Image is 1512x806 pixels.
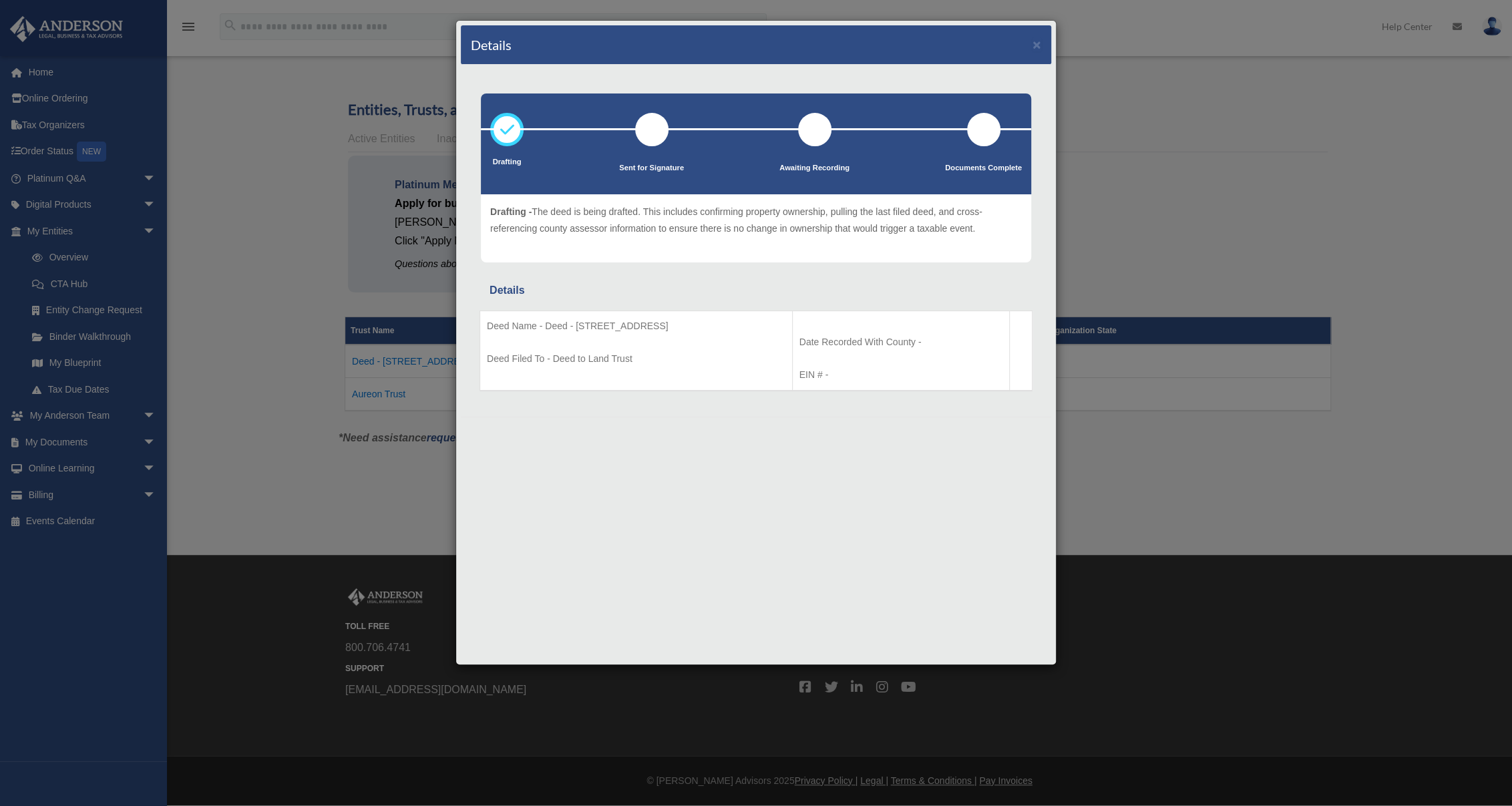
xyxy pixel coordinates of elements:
p: Deed Filed To - Deed to Land Trust [487,351,785,367]
h4: Details [471,35,512,54]
span: Drafting - [490,206,532,217]
p: Awaiting Recording [779,162,849,175]
p: EIN # - [799,367,1003,383]
p: The deed is being drafted. This includes confirming property ownership, pulling the last filed de... [490,204,1022,236]
p: Date Recorded With County - [799,334,1003,351]
p: Sent for Signature [619,162,684,175]
p: Deed Name - Deed - [STREET_ADDRESS] [487,318,785,335]
p: Drafting [490,156,524,169]
button: × [1032,37,1041,51]
div: Details [490,281,1022,300]
p: Documents Complete [945,162,1022,175]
